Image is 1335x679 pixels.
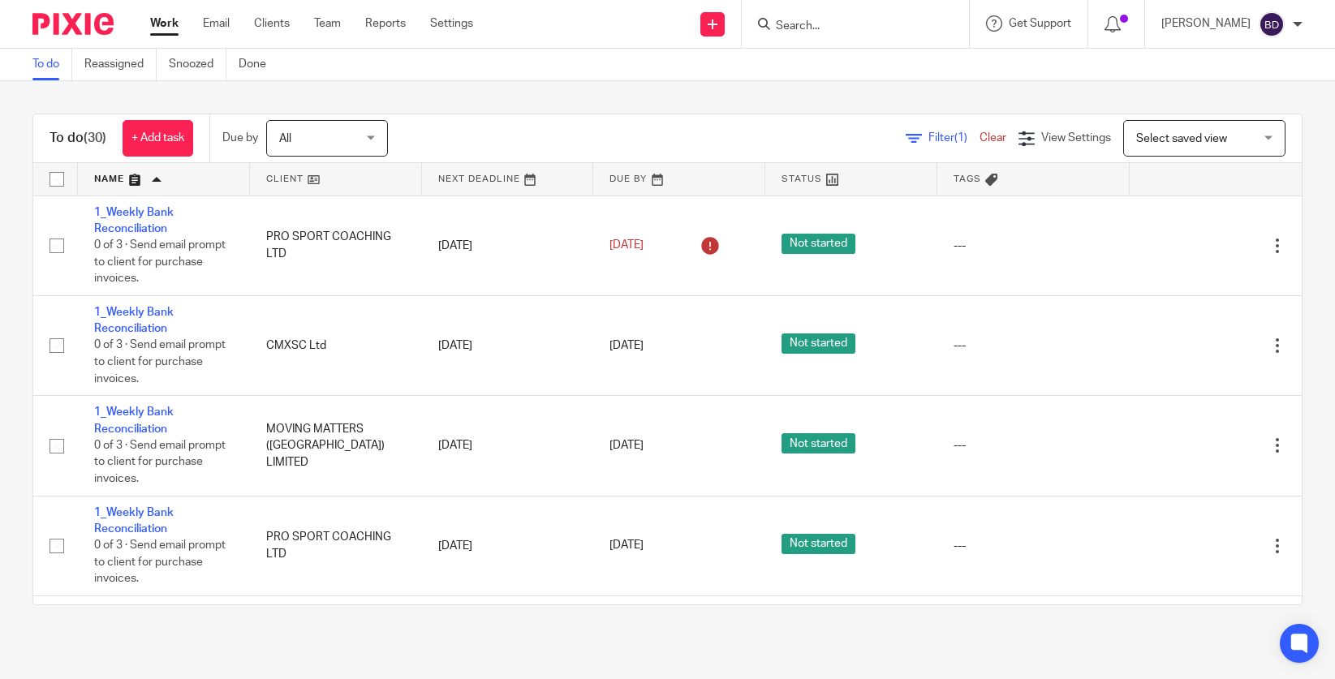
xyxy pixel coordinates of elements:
[250,496,422,595] td: PRO SPORT COACHING LTD
[1041,132,1111,144] span: View Settings
[609,540,644,552] span: [DATE]
[954,437,1113,453] div: ---
[239,49,278,80] a: Done
[94,406,174,434] a: 1_Weekly Bank Reconciliation
[782,433,855,453] span: Not started
[609,440,644,451] span: [DATE]
[94,207,174,234] a: 1_Weekly Bank Reconciliation
[774,19,920,34] input: Search
[250,196,422,295] td: PRO SPORT COACHING LTD
[1259,11,1285,37] img: svg%3E
[94,539,226,584] span: 0 of 3 · Send email prompt to client for purchase invoices.
[422,396,594,496] td: [DATE]
[250,595,422,679] td: Essex Professional Coaching Ltd
[169,49,226,80] a: Snoozed
[928,132,980,144] span: Filter
[365,15,406,32] a: Reports
[94,239,226,284] span: 0 of 3 · Send email prompt to client for purchase invoices.
[254,15,290,32] a: Clients
[954,337,1113,354] div: ---
[222,130,258,146] p: Due by
[94,307,174,334] a: 1_Weekly Bank Reconciliation
[782,333,855,354] span: Not started
[954,238,1113,254] div: ---
[123,120,193,157] a: + Add task
[1161,15,1251,32] p: [PERSON_NAME]
[422,196,594,295] td: [DATE]
[422,295,594,395] td: [DATE]
[609,239,644,251] span: [DATE]
[430,15,473,32] a: Settings
[1136,133,1227,144] span: Select saved view
[782,234,855,254] span: Not started
[422,595,594,679] td: [DATE]
[203,15,230,32] a: Email
[150,15,179,32] a: Work
[32,49,72,80] a: To do
[84,49,157,80] a: Reassigned
[250,396,422,496] td: MOVING MATTERS ([GEOGRAPHIC_DATA]) LIMITED
[782,534,855,554] span: Not started
[32,13,114,35] img: Pixie
[94,440,226,484] span: 0 of 3 · Send email prompt to client for purchase invoices.
[250,295,422,395] td: CMXSC Ltd
[1009,18,1071,29] span: Get Support
[50,130,106,147] h1: To do
[609,340,644,351] span: [DATE]
[94,507,174,535] a: 1_Weekly Bank Reconciliation
[422,496,594,595] td: [DATE]
[314,15,341,32] a: Team
[980,132,1006,144] a: Clear
[84,131,106,144] span: (30)
[954,132,967,144] span: (1)
[279,133,291,144] span: All
[94,340,226,385] span: 0 of 3 · Send email prompt to client for purchase invoices.
[954,538,1113,554] div: ---
[954,174,981,183] span: Tags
